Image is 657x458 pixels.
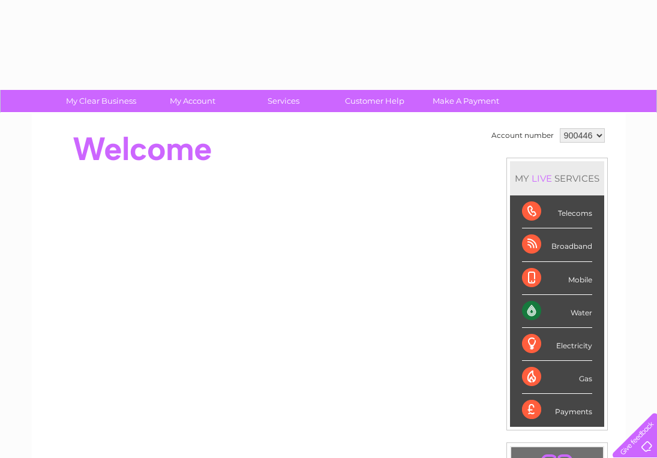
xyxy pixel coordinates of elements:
[522,361,592,394] div: Gas
[510,161,604,195] div: MY SERVICES
[325,90,424,112] a: Customer Help
[522,262,592,295] div: Mobile
[522,295,592,328] div: Water
[143,90,242,112] a: My Account
[529,173,554,184] div: LIVE
[52,90,151,112] a: My Clear Business
[234,90,333,112] a: Services
[522,228,592,261] div: Broadband
[488,125,557,146] td: Account number
[416,90,515,112] a: Make A Payment
[522,328,592,361] div: Electricity
[522,195,592,228] div: Telecoms
[522,394,592,426] div: Payments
